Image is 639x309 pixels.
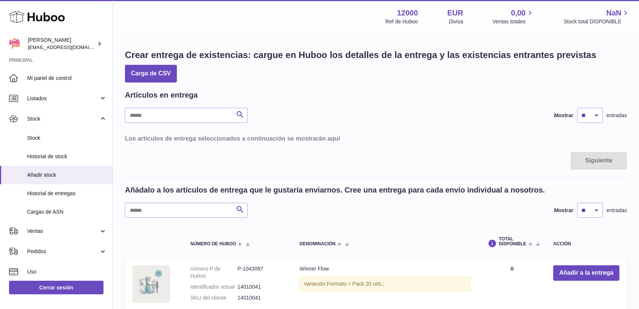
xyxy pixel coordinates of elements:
[190,242,236,246] span: Número de Huboo
[28,44,111,50] span: [EMAIL_ADDRESS][DOMAIN_NAME]
[237,265,285,280] dd: P-1043097
[27,135,107,142] span: Stock
[237,294,285,301] dd: 14010041
[493,8,534,25] a: 0,00 Ventas totales
[27,208,107,216] span: Cargas de ASN
[9,38,20,49] img: mar@ensuelofirme.com
[327,281,384,287] span: Formato = Pack 20 uds.;
[132,265,170,303] img: Winner Flow
[449,18,463,25] div: Divisa
[27,190,107,197] span: Historial de entregas
[499,237,526,246] span: Total DISPONIBLE
[553,242,619,246] div: Acción
[125,185,545,195] h2: Añádalo a los artículos de entrega que le gustaría enviarnos. Cree una entrega para cada envío in...
[564,8,630,25] a: NaN Stock total DISPONIBLE
[397,8,418,18] strong: 12000
[125,65,177,83] button: Carga de CSV
[27,115,99,122] span: Stock
[300,276,471,292] div: Variación:
[300,242,335,246] span: Denominación
[385,18,418,25] div: Ref de Huboo
[554,112,573,119] label: Mostrar
[554,207,573,214] label: Mostrar
[606,8,621,18] span: NaN
[28,37,96,51] div: [PERSON_NAME]
[493,18,534,25] span: Ventas totales
[553,265,619,281] button: Añadir a la entrega
[190,294,237,301] dt: SKU del cliente
[125,134,627,142] h3: Los artículos de entrega seleccionados a continuación se mostrarán aquí
[9,281,103,294] a: Cerrar sesión
[564,18,630,25] span: Stock total DISPONIBLE
[27,95,99,102] span: Listados
[27,75,107,82] span: Mi panel de control
[190,283,237,291] dt: Identificador actual
[237,283,285,291] dd: 14010041
[607,207,627,214] span: entradas
[27,153,107,160] span: Historial de stock
[125,90,198,100] h2: Artículos en entrega
[447,8,463,18] strong: EUR
[511,8,526,18] span: 0,00
[27,171,107,179] span: Añadir stock
[27,268,107,275] span: Uso
[607,112,627,119] span: entradas
[27,248,99,255] span: Pedidos
[190,265,237,280] dt: número P de Huboo
[125,49,596,61] h1: Crear entrega de existencias: cargue en Huboo los detalles de la entrega y las existencias entran...
[27,228,99,235] span: Ventas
